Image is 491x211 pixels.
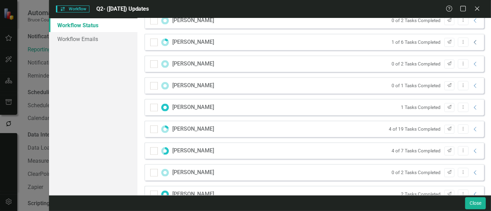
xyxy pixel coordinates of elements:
[392,61,441,67] small: 0 of 2 Tasks Completed
[172,60,214,68] div: [PERSON_NAME]
[392,17,441,24] small: 0 of 2 Tasks Completed
[172,190,214,198] div: [PERSON_NAME]
[172,17,214,24] div: [PERSON_NAME]
[96,6,149,12] span: Q2- ([DATE]) Updates
[392,82,441,89] small: 0 of 1 Tasks Completed
[172,169,214,177] div: [PERSON_NAME]
[389,126,441,132] small: 4 of 19 Tasks Completed
[392,148,441,154] small: 4 of 7 Tasks Completed
[172,82,214,90] div: [PERSON_NAME]
[172,103,214,111] div: [PERSON_NAME]
[49,18,137,32] a: Workflow Status
[465,197,486,209] button: Close
[49,32,137,46] a: Workflow Emails
[172,147,214,155] div: [PERSON_NAME]
[401,104,441,111] small: 1 Tasks Completed
[392,39,441,46] small: 1 of 6 Tasks Completed
[172,38,214,46] div: [PERSON_NAME]
[401,191,441,198] small: 2 Tasks Completed
[392,169,441,176] small: 0 of 2 Tasks Completed
[56,6,89,12] span: Workflow
[172,125,214,133] div: [PERSON_NAME]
